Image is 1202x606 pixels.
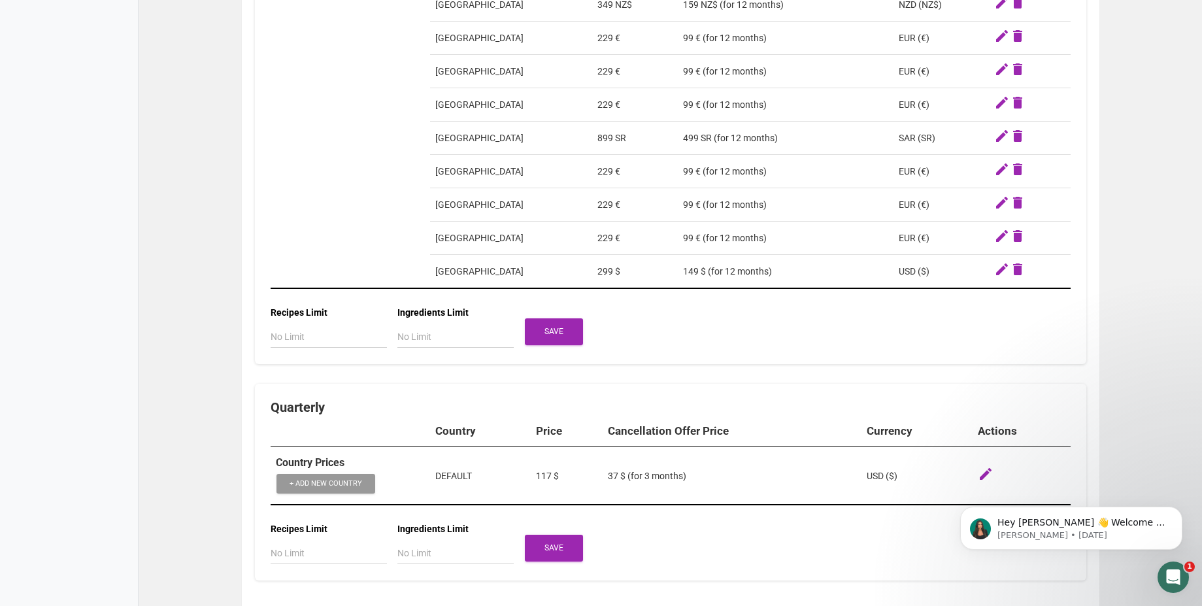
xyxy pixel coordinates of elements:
label: Recipes Limit [271,307,327,320]
td: 499 SR (for 12 months) [678,121,893,154]
button: Save [525,318,583,345]
div: Quarterly [271,399,1071,415]
th: Currency [861,415,972,447]
td: EUR (€) [893,154,989,188]
input: No Limit [271,325,387,348]
td: [GEOGRAPHIC_DATA] [430,88,592,121]
td: EUR (€) [893,221,989,254]
td: 99 € (for 12 months) [678,21,893,54]
th: Actions [973,415,1071,447]
td: EUR (€) [893,88,989,121]
td: 37 $ (for 3 months) [603,446,861,505]
input: No Limit [397,325,514,348]
th: Price [531,415,603,447]
td: USD ($) [893,254,989,288]
td: 229 € [592,88,678,121]
th: Country [430,415,531,447]
td: EUR (€) [893,54,989,88]
td: [GEOGRAPHIC_DATA] [430,254,592,288]
button: + Add New Country [276,474,375,494]
td: 99 € (for 12 months) [678,54,893,88]
label: Recipes Limit [271,523,327,536]
td: EUR (€) [893,21,989,54]
td: [GEOGRAPHIC_DATA] [430,121,592,154]
td: [GEOGRAPHIC_DATA] [430,221,592,254]
label: Ingredients Limit [397,307,469,320]
td: SAR (SR) [893,121,989,154]
td: 229 € [592,188,678,221]
td: 99 € (for 12 months) [678,221,893,254]
td: [GEOGRAPHIC_DATA] [430,21,592,54]
iframe: Intercom notifications message [941,479,1202,571]
td: 117 $ [531,446,603,505]
td: 149 $ (for 12 months) [678,254,893,288]
td: USD ($) [861,446,972,505]
td: [GEOGRAPHIC_DATA] [430,154,592,188]
iframe: Intercom live chat [1158,562,1189,593]
input: No Limit [397,541,514,565]
td: [GEOGRAPHIC_DATA] [430,188,592,221]
span: 1 [1184,562,1195,572]
td: 99 € (for 12 months) [678,188,893,221]
td: EUR (€) [893,188,989,221]
td: DEFAULT [430,446,531,505]
td: Country Prices [271,446,431,505]
label: Ingredients Limit [397,523,469,536]
td: 229 € [592,221,678,254]
button: Save [525,535,583,562]
td: 899 SR [592,121,678,154]
th: Cancellation Offer Price [603,415,861,447]
td: 229 € [592,21,678,54]
input: No Limit [271,541,387,565]
td: 229 € [592,154,678,188]
td: 99 € (for 12 months) [678,88,893,121]
td: 99 € (for 12 months) [678,154,893,188]
td: [GEOGRAPHIC_DATA] [430,54,592,88]
td: 229 € [592,54,678,88]
td: 299 $ [592,254,678,288]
